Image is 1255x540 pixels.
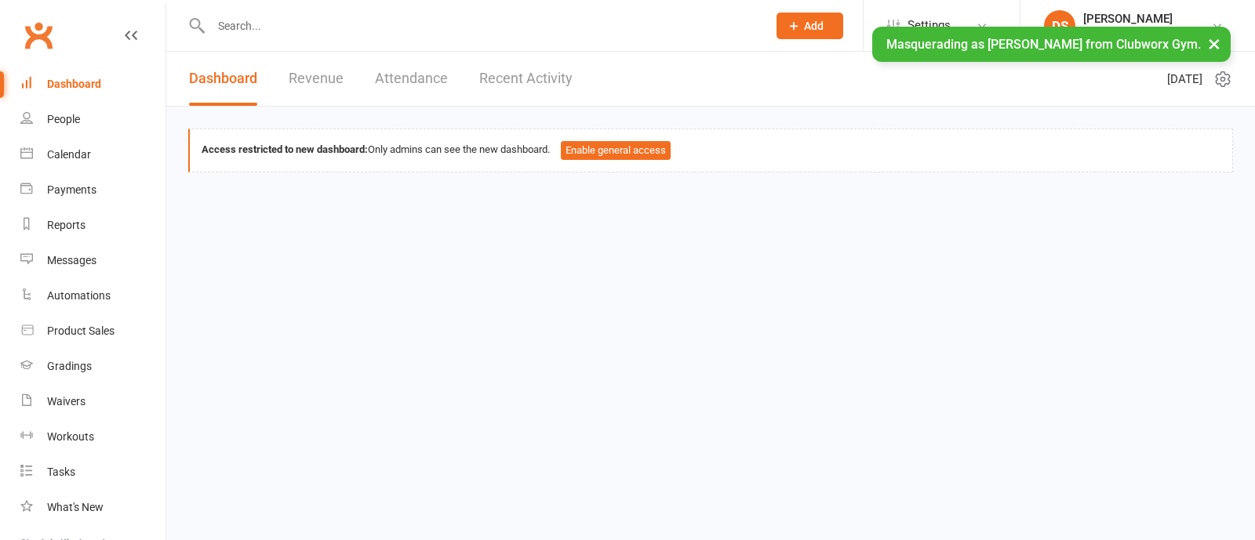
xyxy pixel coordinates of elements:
[561,141,671,160] button: Enable general access
[47,430,94,443] div: Workouts
[206,15,756,37] input: Search...
[20,208,166,243] a: Reports
[1200,27,1228,60] button: ×
[47,324,115,337] div: Product Sales
[908,8,951,43] span: Settings
[1083,12,1173,26] div: [PERSON_NAME]
[47,113,80,125] div: People
[47,78,101,90] div: Dashboard
[20,137,166,172] a: Calendar
[1167,70,1202,89] span: [DATE]
[202,143,368,155] strong: Access restricted to new dashboard:
[479,52,573,106] a: Recent Activity
[20,102,166,137] a: People
[20,349,166,384] a: Gradings
[20,67,166,102] a: Dashboard
[47,289,111,302] div: Automations
[47,254,96,266] div: Messages
[1044,10,1075,42] div: DS
[804,20,824,32] span: Add
[20,490,166,525] a: What's New
[289,52,344,106] a: Revenue
[47,360,92,372] div: Gradings
[47,395,85,408] div: Waivers
[777,13,843,39] button: Add
[20,243,166,278] a: Messages
[20,384,166,419] a: Waivers
[202,141,1220,160] div: Only admins can see the new dashboard.
[47,148,91,161] div: Calendar
[47,466,75,478] div: Tasks
[20,172,166,208] a: Payments
[20,278,166,313] a: Automations
[20,419,166,455] a: Workouts
[886,37,1201,52] span: Masquerading as [PERSON_NAME] from Clubworx Gym.
[189,52,257,106] a: Dashboard
[375,52,448,106] a: Attendance
[1083,26,1173,40] div: Clubworx Gym
[47,183,96,196] div: Payments
[19,16,58,55] a: Clubworx
[47,219,85,231] div: Reports
[20,455,166,490] a: Tasks
[47,501,104,513] div: What's New
[20,313,166,349] a: Product Sales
